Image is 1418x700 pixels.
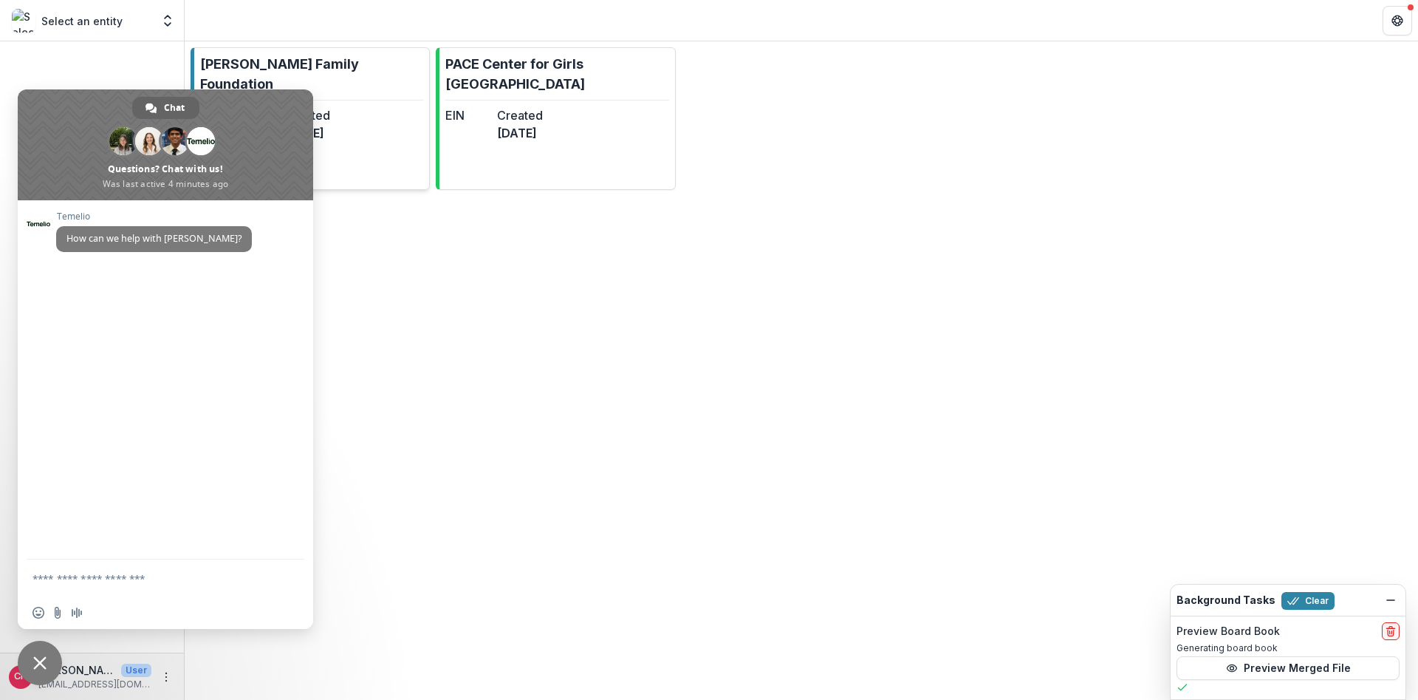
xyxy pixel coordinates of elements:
[132,97,199,119] div: Chat
[497,106,543,124] dt: Created
[157,6,178,35] button: Open entity switcher
[1176,656,1400,680] button: Preview Merged File
[1176,642,1400,655] p: Generating board book
[284,124,363,142] dd: [DATE]
[191,47,430,190] a: [PERSON_NAME] Family FoundationEIN4Created[DATE]Account TypeCLIENT
[56,211,252,222] span: Temelio
[1176,625,1280,638] h2: Preview Board Book
[1382,591,1400,609] button: Dismiss
[200,54,423,94] p: [PERSON_NAME] Family Foundation
[52,607,64,619] span: Send a file
[1176,594,1275,607] h2: Background Tasks
[32,572,266,585] textarea: Compose your message...
[38,678,151,691] p: [EMAIL_ADDRESS][DOMAIN_NAME]
[1281,592,1335,610] button: Clear
[1382,622,1400,640] button: delete
[445,54,668,94] p: PACE Center for Girls [GEOGRAPHIC_DATA]
[18,641,62,685] div: Close chat
[41,13,123,29] p: Select an entity
[32,607,44,619] span: Insert an emoji
[157,668,175,686] button: More
[436,47,675,190] a: PACE Center for Girls [GEOGRAPHIC_DATA]EINCreated[DATE]
[164,97,185,119] span: Chat
[14,672,27,682] div: Carol Nieves
[66,232,242,245] span: How can we help with [PERSON_NAME]?
[12,9,35,33] img: Select an entity
[284,106,363,124] dt: Created
[71,607,83,619] span: Audio message
[38,662,115,678] p: [PERSON_NAME]
[497,124,543,142] dd: [DATE]
[121,664,151,677] p: User
[445,106,491,124] dt: EIN
[1383,6,1412,35] button: Get Help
